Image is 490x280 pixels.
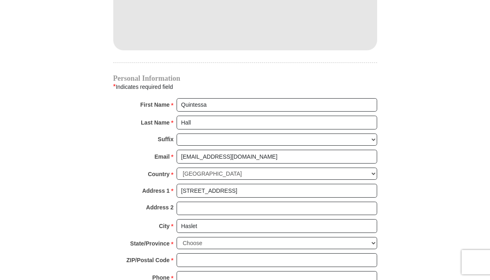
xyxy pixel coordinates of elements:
[141,117,170,128] strong: Last Name
[126,254,170,266] strong: ZIP/Postal Code
[113,75,377,82] h4: Personal Information
[130,238,170,249] strong: State/Province
[142,185,170,196] strong: Address 1
[146,202,174,213] strong: Address 2
[113,82,377,92] div: Indicates required field
[155,151,170,162] strong: Email
[148,168,170,180] strong: Country
[158,134,174,145] strong: Suffix
[159,220,169,232] strong: City
[140,99,170,110] strong: First Name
